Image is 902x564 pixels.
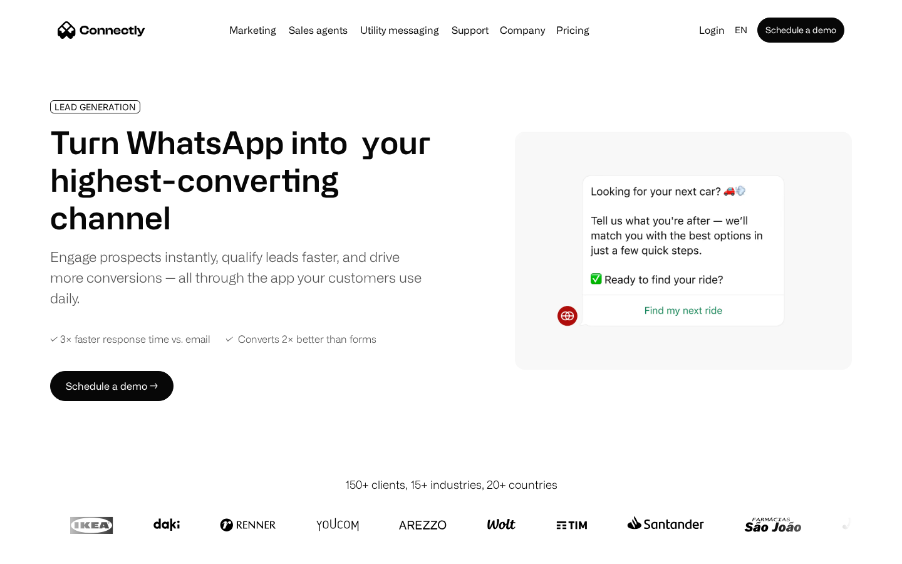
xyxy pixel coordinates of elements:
[735,21,747,39] div: en
[50,371,174,401] a: Schedule a demo →
[284,25,353,35] a: Sales agents
[694,21,730,39] a: Login
[54,102,136,112] div: LEAD GENERATION
[13,541,75,560] aside: Language selected: English
[25,542,75,560] ul: Language list
[225,333,376,345] div: ✓ Converts 2× better than forms
[757,18,844,43] a: Schedule a demo
[447,25,494,35] a: Support
[224,25,281,35] a: Marketing
[50,123,431,236] h1: Turn WhatsApp into your highest-converting channel
[50,333,210,345] div: ✓ 3× faster response time vs. email
[551,25,594,35] a: Pricing
[355,25,444,35] a: Utility messaging
[50,246,431,308] div: Engage prospects instantly, qualify leads faster, and drive more conversions — all through the ap...
[500,21,545,39] div: Company
[345,476,557,493] div: 150+ clients, 15+ industries, 20+ countries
